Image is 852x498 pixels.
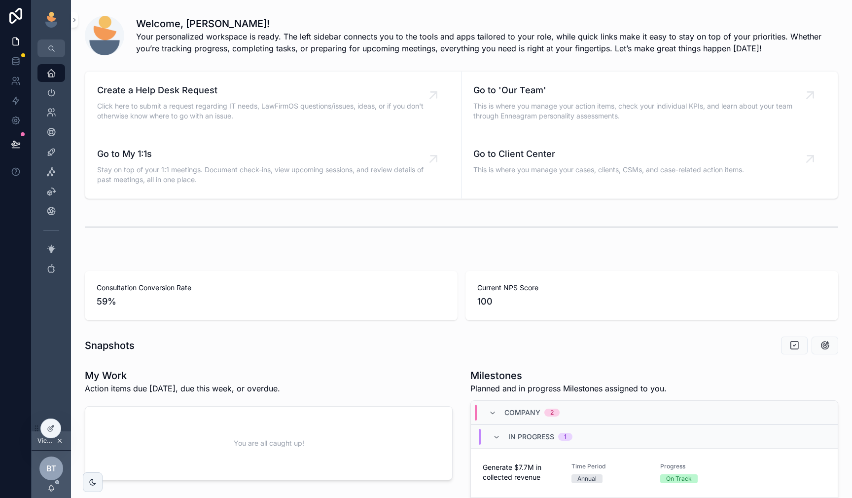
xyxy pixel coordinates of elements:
h1: Snapshots [85,339,135,352]
span: Viewing as [PERSON_NAME] [37,437,54,445]
span: Go to My 1:1s [97,147,433,161]
span: Go to 'Our Team' [473,83,810,97]
h1: Welcome, [PERSON_NAME]! [136,17,838,31]
span: Time Period [571,462,648,470]
span: This is where you manage your action items, check your individual KPIs, and learn about your team... [473,101,810,121]
span: 59% [97,295,446,308]
div: scrollable content [32,57,71,290]
span: Generate $7.7M in collected revenue [483,462,560,482]
span: You are all caught up! [234,438,304,448]
a: Go to Client CenterThis is where you manage your cases, clients, CSMs, and case-related action it... [461,135,838,198]
span: This is where you manage your cases, clients, CSMs, and case-related action items. [473,165,744,175]
span: Progress [660,462,737,470]
h1: Milestones [470,369,667,383]
a: Go to 'Our Team'This is where you manage your action items, check your individual KPIs, and learn... [461,72,838,135]
h1: My Work [85,369,280,383]
a: Create a Help Desk RequestClick here to submit a request regarding IT needs, LawFirmOS questions/... [85,72,461,135]
p: Action items due [DATE], due this week, or overdue. [85,383,280,394]
span: Current NPS Score [477,283,826,293]
span: BT [46,462,56,474]
div: 1 [564,433,567,441]
span: Click here to submit a request regarding IT needs, LawFirmOS questions/issues, ideas, or if you d... [97,101,433,121]
span: Create a Help Desk Request [97,83,433,97]
span: Your personalized workspace is ready. The left sidebar connects you to the tools and apps tailore... [136,31,838,54]
div: On Track [666,474,692,483]
span: 100 [477,295,826,308]
span: In Progress [508,432,554,442]
div: 2 [550,409,554,417]
span: Consultation Conversion Rate [97,283,446,293]
span: Company [504,408,540,418]
span: Go to Client Center [473,147,744,161]
a: Go to My 1:1sStay on top of your 1:1 meetings. Document check-ins, view upcoming sessions, and re... [85,135,461,198]
img: App logo [43,12,59,28]
a: Generate $7.7M in collected revenueTime PeriodAnnualProgressOn Track [471,448,838,497]
span: Planned and in progress Milestones assigned to you. [470,383,667,394]
div: Annual [577,474,597,483]
span: Stay on top of your 1:1 meetings. Document check-ins, view upcoming sessions, and review details ... [97,165,433,185]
